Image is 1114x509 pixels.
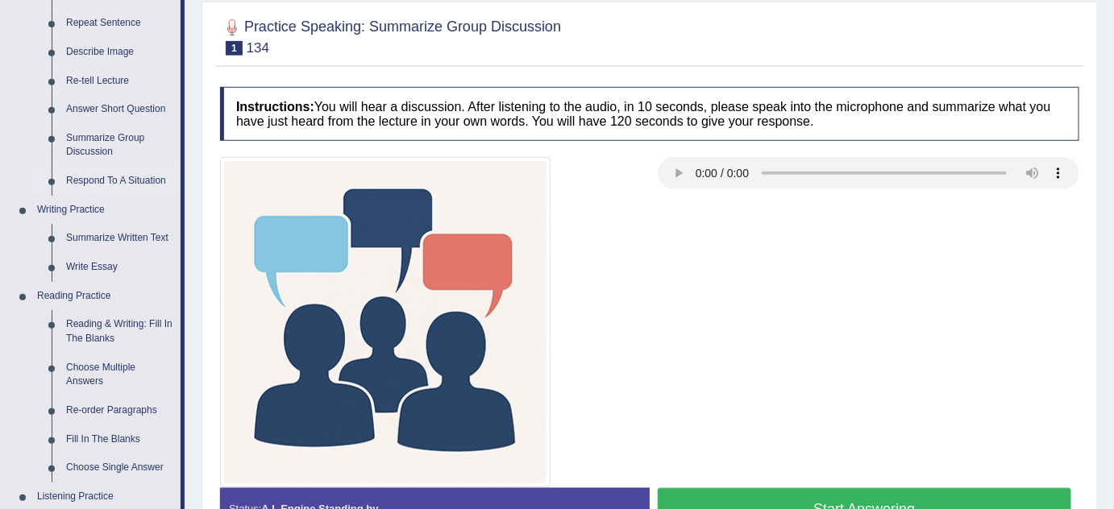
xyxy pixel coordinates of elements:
a: Re-order Paragraphs [59,396,181,425]
a: Summarize Group Discussion [59,124,181,167]
a: Re-tell Lecture [59,67,181,96]
b: Instructions: [236,100,314,114]
a: Fill In The Blanks [59,425,181,454]
span: 1 [226,41,243,56]
a: Respond To A Situation [59,167,181,196]
small: 134 [247,40,269,56]
a: Summarize Written Text [59,224,181,253]
a: Writing Practice [30,196,181,225]
a: Reading Practice [30,282,181,311]
a: Answer Short Question [59,95,181,124]
a: Repeat Sentence [59,9,181,38]
a: Reading & Writing: Fill In The Blanks [59,310,181,353]
a: Write Essay [59,253,181,282]
a: Describe Image [59,38,181,67]
h4: You will hear a discussion. After listening to the audio, in 10 seconds, please speak into the mi... [220,87,1079,141]
h2: Practice Speaking: Summarize Group Discussion [220,15,561,56]
a: Choose Multiple Answers [59,354,181,396]
a: Choose Single Answer [59,453,181,482]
